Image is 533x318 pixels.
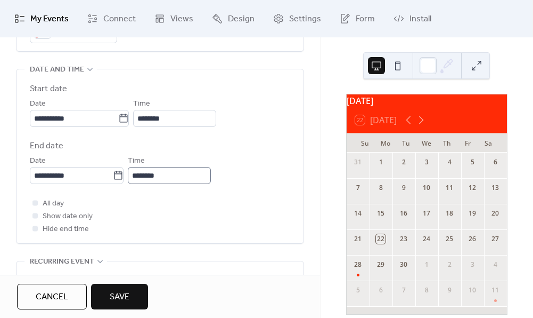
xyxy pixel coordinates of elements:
div: Fr [457,133,478,153]
div: 10 [422,183,431,193]
span: Form [356,13,375,26]
div: 3 [468,260,477,269]
div: 3 [422,157,431,167]
div: 29 [376,260,386,269]
div: 19 [468,209,477,218]
div: [DATE] [347,94,507,107]
a: Form [332,4,383,33]
span: Cancel [36,291,68,304]
div: 20 [490,209,500,218]
a: Install [386,4,439,33]
div: 8 [422,285,431,295]
div: Th [437,133,457,153]
span: Time [133,98,150,110]
div: Start date [30,83,67,96]
div: We [416,133,437,153]
span: All day [43,197,64,210]
div: 18 [445,209,454,218]
button: Cancel [17,284,87,309]
div: 6 [490,157,500,167]
div: Mo [375,133,396,153]
div: 11 [490,285,500,295]
div: 30 [399,260,408,269]
a: Settings [265,4,329,33]
div: 1 [422,260,431,269]
a: Connect [79,4,144,33]
div: Su [355,133,375,153]
div: 23 [399,234,408,244]
span: Show date only [43,210,93,223]
div: 1 [376,157,386,167]
div: 31 [353,157,363,167]
button: Save [91,284,148,309]
div: 15 [376,209,386,218]
div: 21 [353,234,363,244]
div: 9 [399,183,408,193]
span: Date [30,98,46,110]
div: 6 [376,285,386,295]
div: Sa [478,133,498,153]
a: Design [204,4,263,33]
div: 7 [399,285,408,295]
div: End date [30,140,63,153]
div: 17 [422,209,431,218]
span: Save [110,291,129,304]
div: 26 [468,234,477,244]
span: Views [170,13,193,26]
div: 27 [490,234,500,244]
div: Tu [396,133,416,153]
div: 4 [490,260,500,269]
div: 8 [376,183,386,193]
span: My Events [30,13,69,26]
div: 2 [399,157,408,167]
div: 12 [468,183,477,193]
div: 25 [445,234,454,244]
a: My Events [6,4,77,33]
a: Views [146,4,201,33]
div: 24 [422,234,431,244]
span: Design [228,13,255,26]
span: Settings [289,13,321,26]
div: 2 [445,260,454,269]
div: 5 [468,157,477,167]
span: Date [30,155,46,168]
div: 16 [399,209,408,218]
div: 28 [353,260,363,269]
span: Hide end time [43,223,89,236]
span: Install [409,13,431,26]
div: 9 [445,285,454,295]
div: 14 [353,209,363,218]
span: Date and time [30,63,84,76]
span: Time [128,155,145,168]
div: 13 [490,183,500,193]
div: 7 [353,183,363,193]
span: Recurring event [30,256,94,268]
div: 5 [353,285,363,295]
div: 4 [445,157,454,167]
span: Connect [103,13,136,26]
div: 22 [376,234,386,244]
div: 10 [468,285,477,295]
div: 11 [445,183,454,193]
